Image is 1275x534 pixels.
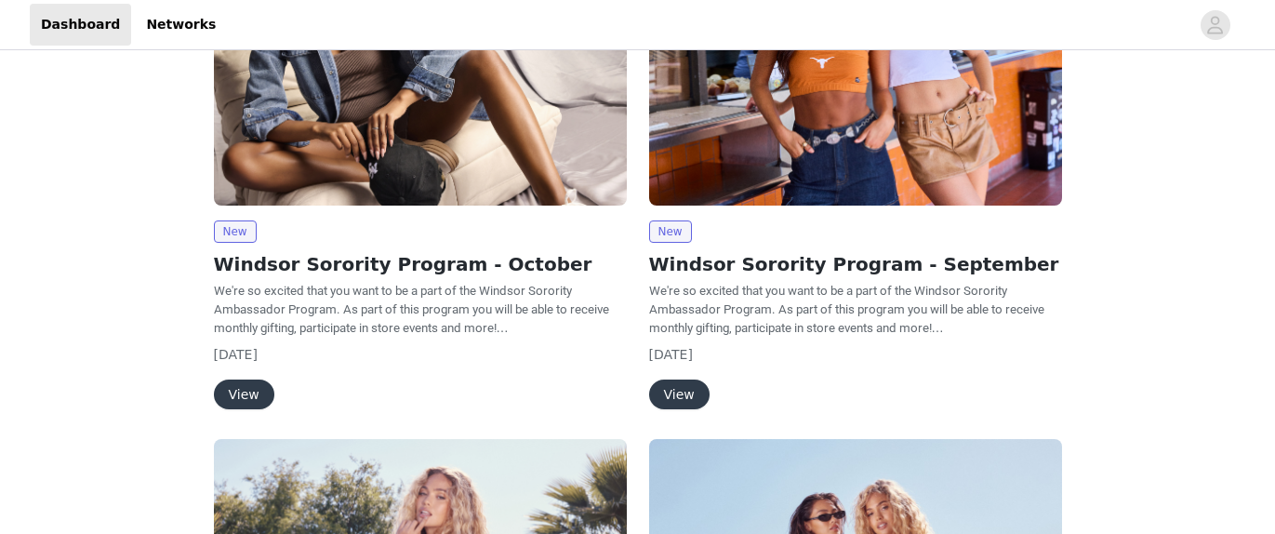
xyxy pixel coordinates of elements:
[649,250,1062,278] h2: Windsor Sorority Program - September
[214,380,274,409] button: View
[649,388,710,402] a: View
[214,347,258,362] span: [DATE]
[649,347,693,362] span: [DATE]
[30,4,131,46] a: Dashboard
[649,220,692,243] span: New
[214,220,257,243] span: New
[214,388,274,402] a: View
[135,4,227,46] a: Networks
[214,284,609,335] span: We're so excited that you want to be a part of the Windsor Sorority Ambassador Program. As part o...
[649,380,710,409] button: View
[649,284,1044,335] span: We're so excited that you want to be a part of the Windsor Sorority Ambassador Program. As part o...
[1206,10,1224,40] div: avatar
[214,250,627,278] h2: Windsor Sorority Program - October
